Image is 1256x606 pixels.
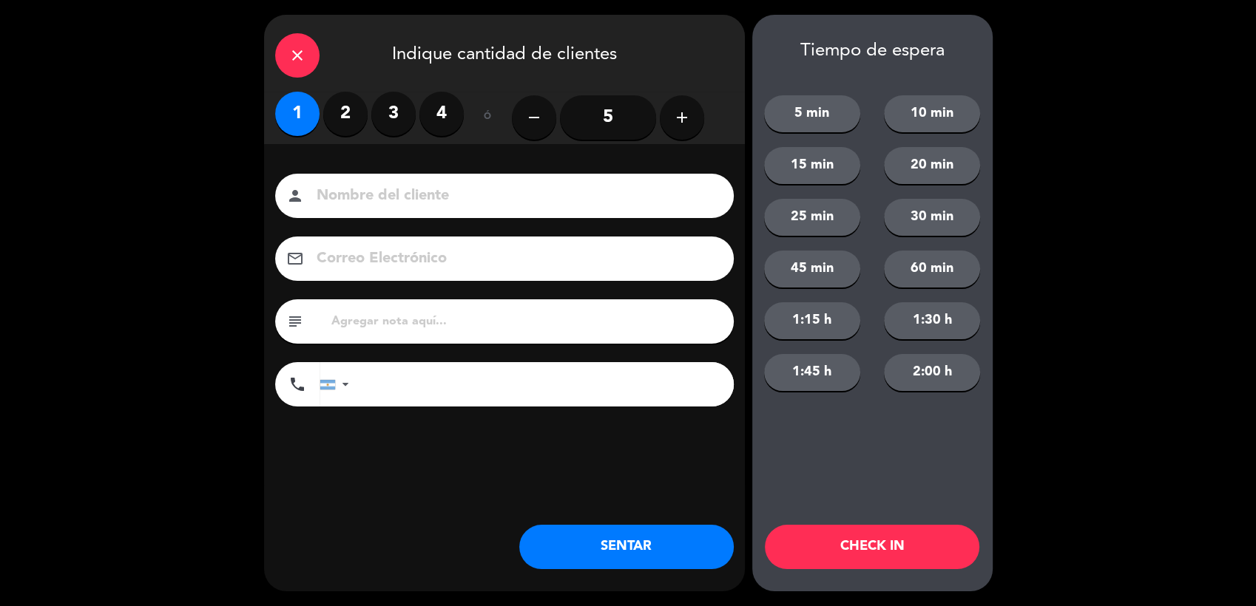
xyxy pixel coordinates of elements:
button: 60 min [884,251,980,287]
div: Argentina: +54 [320,363,354,406]
button: 1:45 h [764,354,860,391]
label: 3 [371,92,416,136]
button: 30 min [884,199,980,236]
button: 10 min [884,95,980,132]
i: phone [288,375,306,393]
div: Indique cantidad de clientes [264,15,745,92]
i: close [288,47,306,64]
label: 4 [419,92,464,136]
label: 1 [275,92,320,136]
i: person [286,187,304,205]
button: 45 min [764,251,860,287]
input: Correo Electrónico [315,246,715,272]
button: 15 min [764,147,860,184]
button: 1:15 h [764,302,860,339]
input: Agregar nota aquí... [330,311,723,332]
button: 5 min [764,95,860,132]
button: CHECK IN [765,525,979,569]
input: Nombre del cliente [315,183,715,209]
label: 2 [323,92,368,136]
button: 2:00 h [884,354,980,391]
button: remove [512,95,556,140]
button: 1:30 h [884,302,980,339]
button: add [660,95,704,140]
i: remove [525,109,543,126]
div: Tiempo de espera [752,41,993,62]
i: add [673,109,691,126]
button: 20 min [884,147,980,184]
div: ó [464,92,512,143]
button: 25 min [764,199,860,236]
button: SENTAR [519,525,734,569]
i: email [286,250,304,268]
i: subject [286,313,304,330]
